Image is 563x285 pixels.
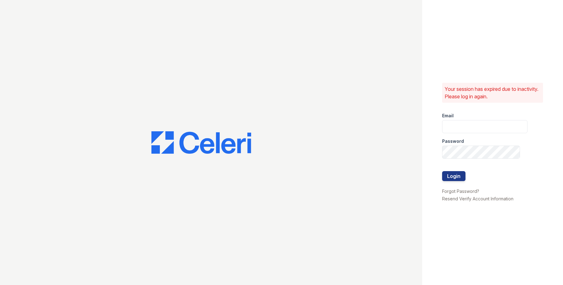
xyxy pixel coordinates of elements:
img: CE_Logo_Blue-a8612792a0a2168367f1c8372b55b34899dd931a85d93a1a3d3e32e68fde9ad4.png [151,131,251,154]
a: Resend Verify Account Information [442,196,513,201]
p: Your session has expired due to inactivity. Please log in again. [445,85,541,100]
label: Password [442,138,464,144]
button: Login [442,171,465,181]
label: Email [442,113,454,119]
a: Forgot Password? [442,189,479,194]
